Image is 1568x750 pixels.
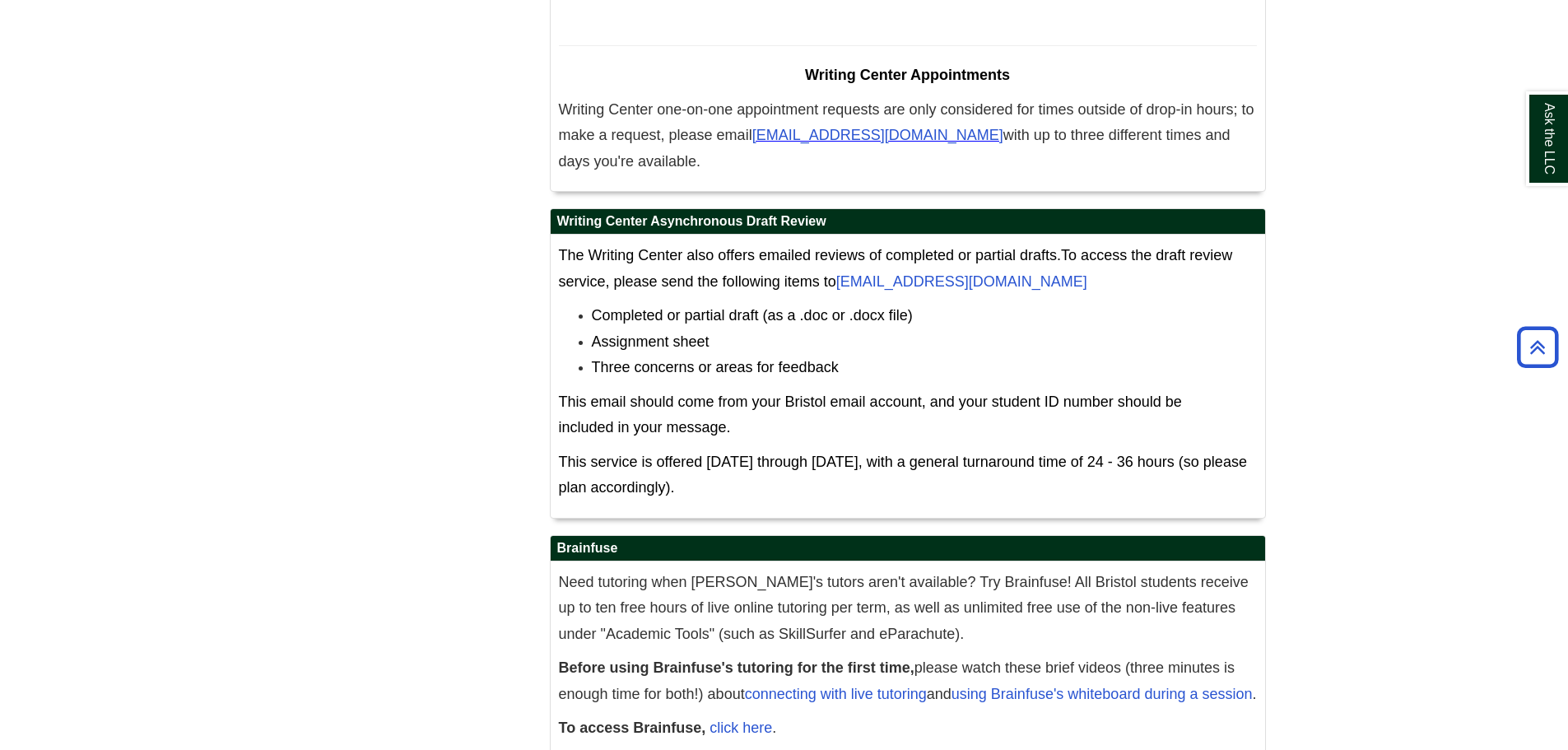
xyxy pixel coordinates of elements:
a: connecting with live tutoring [745,686,927,702]
strong: Before using Brainfuse's tutoring for the first time, [559,659,914,676]
a: using Brainfuse's whiteboard during a session [952,686,1253,702]
span: Three concerns or areas for feedback [592,359,839,375]
span: This service is offered [DATE] through [DATE], with a general turnaround time of 24 - 36 hours (s... [559,454,1247,496]
span: Writing Center one-on-one appointment requests are only considered for times outside of drop-in h... [559,101,1254,144]
h2: Brainfuse [551,536,1265,561]
span: [EMAIL_ADDRESS][DOMAIN_NAME] [752,127,1003,143]
span: Assignment sheet [592,333,710,350]
span: Need tutoring when [PERSON_NAME]'s tutors aren't available? Try Brainfuse! All Bristol students r... [559,574,1249,642]
h2: Writing Center Asynchronous Draft Review [551,209,1265,235]
span: This email should come from your Bristol email account, and your student ID number should be incl... [559,394,1182,436]
span: with up to three different times and days you're available. [559,127,1231,170]
span: To access the draft review service, please send the following items to [559,247,1233,290]
span: The Writing Center also offers emailed reviews of completed or partial drafts. [559,247,1062,263]
a: click here [710,720,772,736]
span: Completed or partial draft (as a .doc or .docx file) [592,307,913,324]
span: please watch these brief videos (three minutes is enough time for both!) about and . [559,659,1257,702]
a: [EMAIL_ADDRESS][DOMAIN_NAME] [752,129,1003,142]
strong: To access Brainfuse, [559,720,706,736]
a: Back to Top [1511,336,1564,358]
a: [EMAIL_ADDRESS][DOMAIN_NAME] [836,273,1087,290]
span: . [559,720,777,736]
span: Writing Center Appointments [805,67,1010,83]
